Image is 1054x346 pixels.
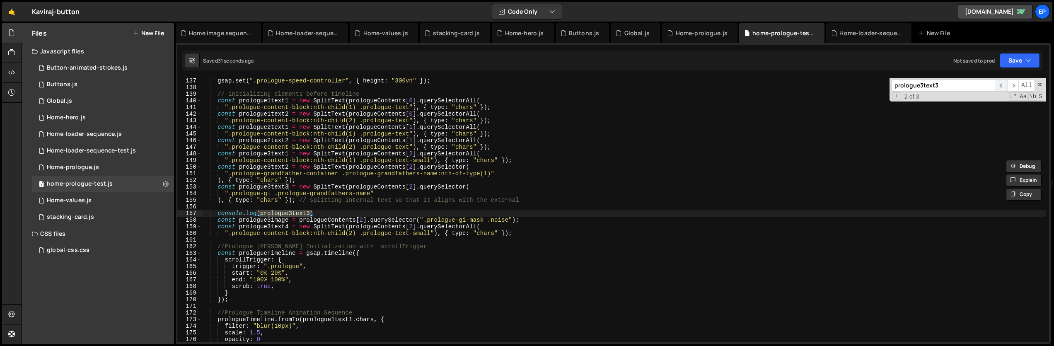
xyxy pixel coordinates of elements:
div: Home-loader-sequence-test.js [839,29,902,37]
div: 31 seconds ago [218,57,254,64]
div: home-prologue-test.js [752,29,815,37]
div: 162 [177,243,202,250]
div: 16061/43947.js [32,60,174,76]
span: Whole Word Search [1028,92,1037,101]
span: Search In Selection [1038,92,1043,101]
button: Explain [1006,174,1042,186]
div: 174 [177,323,202,329]
div: 16061/44087.js [32,176,174,192]
span: Alt-Enter [1018,80,1035,92]
div: 170 [177,296,202,303]
div: 143 [177,117,202,124]
div: Javascript files [22,43,174,60]
div: 16061/44088.js [32,143,174,159]
span: 2 of 3 [901,93,923,100]
div: 16061/43594.js [32,126,174,143]
div: CSS files [22,225,174,242]
div: 166 [177,270,202,276]
div: 171 [177,303,202,310]
div: Kaviraj-button [32,7,80,17]
div: stacking-card.js [433,29,480,37]
div: 150 [177,164,202,170]
div: 154 [177,190,202,197]
div: stacking-card.js [47,213,94,221]
div: 155 [177,197,202,203]
a: 🤙 [2,2,22,22]
div: 152 [177,177,202,184]
div: 159 [177,223,202,230]
div: Buttons.js [47,81,77,88]
div: Home-values.js [363,29,408,37]
div: 140 [177,97,202,104]
div: Saved [203,57,254,64]
span: Toggle Replace mode [892,92,901,100]
div: 160 [177,230,202,237]
div: 167 [177,276,202,283]
div: 141 [177,104,202,111]
div: 158 [177,217,202,223]
div: 16061/45009.js [32,93,174,109]
div: New File [918,29,953,37]
button: Code Only [492,4,562,19]
input: Search for [892,80,996,92]
div: 144 [177,124,202,131]
div: 139 [177,91,202,97]
div: 175 [177,329,202,336]
div: 164 [177,256,202,263]
div: 151 [177,170,202,177]
button: New File [133,30,164,36]
div: Buttons.js [569,29,600,37]
div: home-prologue-test.js [47,180,113,188]
div: 146 [177,137,202,144]
div: Home-hero.js [505,29,544,37]
div: Not saved to prod [953,57,995,64]
div: Home image sequence.js [189,29,251,37]
div: 16061/43261.css [32,242,174,259]
div: Home-loader-sequence.js [47,131,122,138]
div: Global.js [47,97,72,105]
div: 137 [177,77,202,84]
div: Home-prologue.js [47,164,99,171]
div: Button-animated-strokes.js [47,64,128,72]
div: 16061/44833.js [32,209,174,225]
div: Home-prologue.js [676,29,728,37]
div: 176 [177,336,202,343]
button: Debug [1006,160,1042,172]
a: Ep [1035,4,1050,19]
div: 169 [177,290,202,296]
span: 1 [39,181,44,188]
div: 173 [177,316,202,323]
div: 172 [177,310,202,316]
div: 161 [177,237,202,243]
div: Home-hero.js [47,114,86,121]
button: Save [1000,53,1040,68]
div: 148 [177,150,202,157]
div: 168 [177,283,202,290]
div: 163 [177,250,202,256]
button: Copy [1006,188,1042,201]
span: RegExp Search [1009,92,1018,101]
div: 156 [177,203,202,210]
div: global-css.css [47,247,89,254]
span: ​ [996,80,1007,92]
div: 147 [177,144,202,150]
a: [DOMAIN_NAME] [958,4,1032,19]
h2: Files [32,29,47,38]
div: Home-loader-sequence.js [276,29,338,37]
div: 138 [177,84,202,91]
div: 165 [177,263,202,270]
div: 149 [177,157,202,164]
div: Home-loader-sequence-test.js [47,147,136,155]
span: ​ [1007,80,1019,92]
div: 16061/43950.js [32,192,174,209]
div: 142 [177,111,202,117]
div: Global.js [624,29,650,37]
div: 16061/43050.js [32,76,174,93]
div: 16061/43948.js [32,109,174,126]
span: CaseSensitive Search [1019,92,1027,101]
div: 145 [177,131,202,137]
div: 153 [177,184,202,190]
div: Home-values.js [47,197,92,204]
div: 16061/43249.js [32,159,174,176]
